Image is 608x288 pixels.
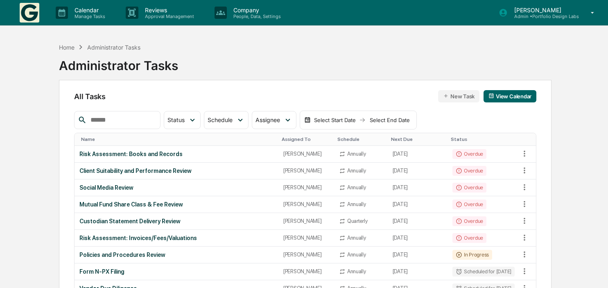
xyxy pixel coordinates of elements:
div: Annually [347,235,366,241]
div: Scheduled for [DATE] [452,267,515,277]
div: [PERSON_NAME] [283,184,329,190]
p: Company [227,7,285,14]
div: Toggle SortBy [451,136,516,142]
div: Overdue [452,200,486,209]
div: Annually [347,168,366,174]
div: Risk Assessment: Invoices/Fees/Valuations [79,235,273,241]
div: Administrator Tasks [87,44,140,51]
div: Social Media Review [79,184,273,191]
div: Annually [347,201,366,207]
td: [DATE] [388,263,448,280]
p: Calendar [68,7,109,14]
div: Mutual Fund Share Class & Fee Review [79,201,273,208]
div: [PERSON_NAME] [283,268,329,274]
div: [PERSON_NAME] [283,168,329,174]
div: Overdue [452,183,486,193]
div: Select Start Date [312,117,357,123]
div: Overdue [452,233,486,243]
p: Approval Management [138,14,198,19]
td: [DATE] [388,247,448,263]
div: Toggle SortBy [391,136,444,142]
span: Schedule [208,116,233,123]
button: New Task [438,90,479,102]
div: Select End Date [367,117,412,123]
div: [PERSON_NAME] [283,252,329,258]
img: calendar [304,117,311,123]
p: Manage Tasks [68,14,109,19]
td: [DATE] [388,179,448,196]
div: Quarterly [347,218,368,224]
div: Toggle SortBy [282,136,331,142]
div: Client Suitability and Performance Review [79,168,273,174]
div: Annually [347,252,366,258]
div: Risk Assessment: Books and Records [79,151,273,157]
button: View Calendar [484,90,536,102]
img: arrow right [359,117,366,123]
div: Overdue [452,216,486,226]
div: In Progress [452,250,492,260]
div: [PERSON_NAME] [283,235,329,241]
div: Annually [347,151,366,157]
div: Administrator Tasks [59,52,178,73]
iframe: Open customer support [582,261,604,283]
td: [DATE] [388,146,448,163]
img: logo [20,3,39,23]
div: Form N-PX Filing [79,268,273,275]
div: Custodian Statement Delivery Review [79,218,273,225]
td: [DATE] [388,196,448,213]
p: [PERSON_NAME] [508,7,579,14]
span: Assignee [255,116,280,123]
span: Status [167,116,185,123]
div: Home [59,44,75,51]
td: [DATE] [388,230,448,247]
div: Toggle SortBy [81,136,275,142]
div: [PERSON_NAME] [283,151,329,157]
p: People, Data, Settings [227,14,285,19]
td: [DATE] [388,163,448,179]
div: Toggle SortBy [520,136,536,142]
span: All Tasks [74,92,105,101]
div: Annually [347,268,366,274]
div: Overdue [452,149,486,159]
div: Overdue [452,166,486,176]
div: [PERSON_NAME] [283,201,329,207]
td: [DATE] [388,213,448,230]
p: Reviews [138,7,198,14]
div: Toggle SortBy [337,136,384,142]
div: [PERSON_NAME] [283,218,329,224]
div: Annually [347,184,366,190]
img: calendar [488,93,494,99]
div: Policies and Procedures Review [79,252,273,258]
p: Admin • Portfolio Design Labs [508,14,579,19]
